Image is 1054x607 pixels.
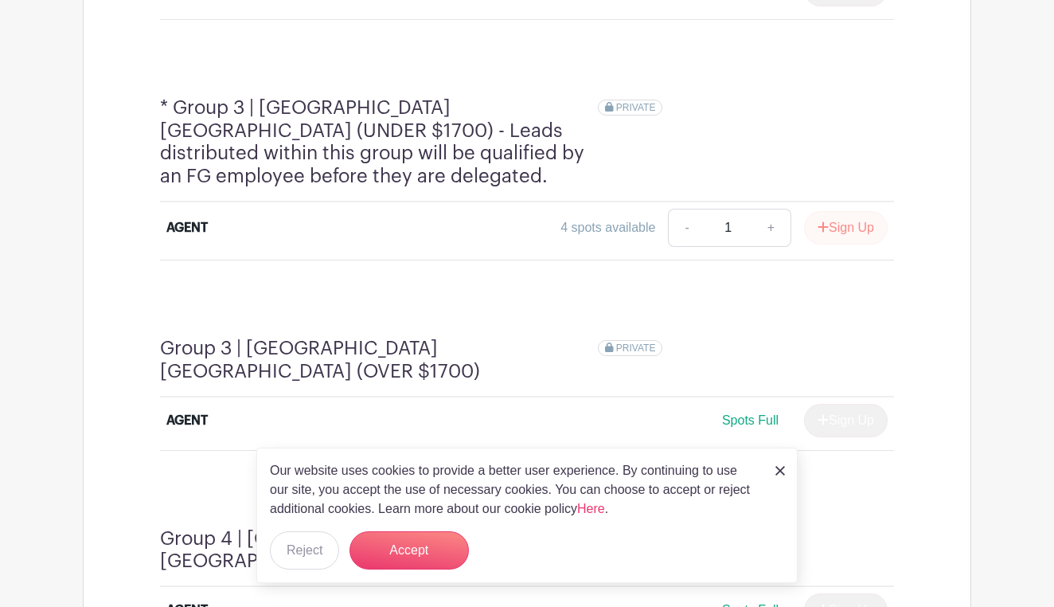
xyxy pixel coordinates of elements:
[804,211,888,245] button: Sign Up
[577,502,605,515] a: Here
[616,102,656,113] span: PRIVATE
[166,218,208,237] div: AGENT
[270,461,759,519] p: Our website uses cookies to provide a better user experience. By continuing to use our site, you ...
[668,209,705,247] a: -
[751,209,791,247] a: +
[616,343,656,354] span: PRIVATE
[722,413,779,427] span: Spots Full
[775,466,785,476] img: close_button-5f87c8562297e5c2d7936805f587ecaba9071eb48480494691a3f1689db116b3.svg
[560,218,655,237] div: 4 spots available
[349,531,469,570] button: Accept
[160,96,598,188] h4: * Group 3 | [GEOGRAPHIC_DATA] [GEOGRAPHIC_DATA] (UNDER $1700) - Leads distributed within this gro...
[160,337,598,383] h4: Group 3 | [GEOGRAPHIC_DATA] [GEOGRAPHIC_DATA] (OVER $1700)
[270,531,339,570] button: Reject
[166,411,208,430] div: AGENT
[160,527,598,574] h4: Group 4 | [GEOGRAPHIC_DATA], [GEOGRAPHIC_DATA], [GEOGRAPHIC_DATA]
